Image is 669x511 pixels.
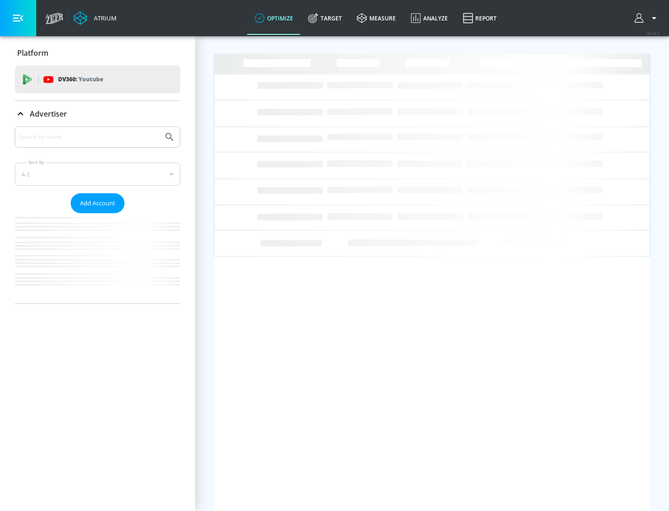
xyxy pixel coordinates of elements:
nav: list of Advertiser [15,213,180,303]
p: Platform [17,48,48,58]
a: Analyze [403,1,455,35]
p: Youtube [79,74,103,84]
div: Atrium [90,14,117,22]
a: Atrium [73,11,117,25]
a: Target [301,1,349,35]
div: Advertiser [15,126,180,303]
a: optimize [247,1,301,35]
div: DV360: Youtube [15,66,180,93]
p: DV360: [58,74,103,85]
button: Add Account [71,193,125,213]
span: v 4.24.0 [647,31,660,36]
a: Report [455,1,504,35]
span: Add Account [80,198,115,209]
p: Advertiser [30,109,67,119]
div: Platform [15,40,180,66]
div: Advertiser [15,101,180,127]
a: measure [349,1,403,35]
input: Search by name [19,131,159,143]
div: A-Z [15,163,180,186]
label: Sort By [26,159,46,165]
